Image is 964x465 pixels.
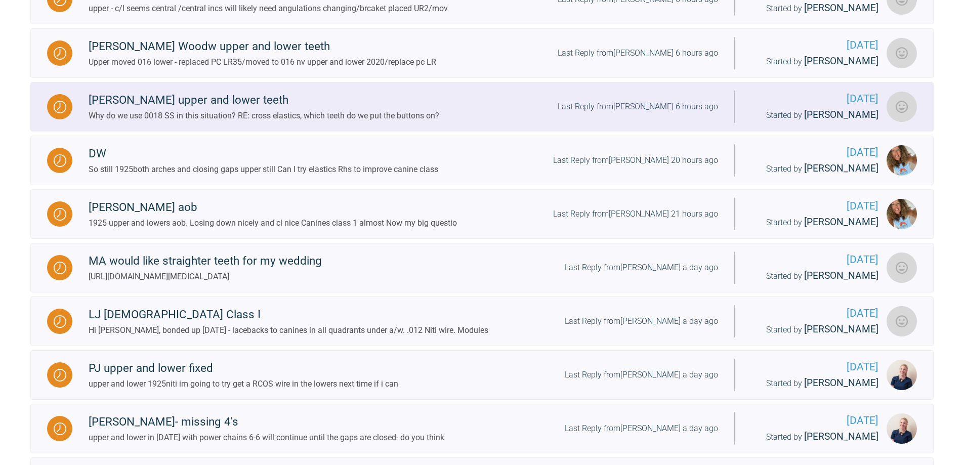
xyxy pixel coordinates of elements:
[558,100,718,113] div: Last Reply from [PERSON_NAME] 6 hours ago
[89,377,398,391] div: upper and lower 1925niti im going to try get a RCOS wire in the lowers next time if i can
[565,368,718,382] div: Last Reply from [PERSON_NAME] a day ago
[804,2,878,14] span: [PERSON_NAME]
[54,154,66,167] img: Waiting
[804,270,878,281] span: [PERSON_NAME]
[89,413,444,431] div: [PERSON_NAME]- missing 4's
[89,359,398,377] div: PJ upper and lower fixed
[30,189,934,239] a: Waiting[PERSON_NAME] aob1925 upper and lowers aob. Losing down nicely and cl nice Canines class 1...
[887,252,917,283] img: Roekshana Shar
[54,369,66,382] img: Waiting
[804,431,878,442] span: [PERSON_NAME]
[54,262,66,274] img: Waiting
[565,261,718,274] div: Last Reply from [PERSON_NAME] a day ago
[751,359,878,375] span: [DATE]
[751,412,878,429] span: [DATE]
[887,413,917,444] img: Olivia Nixon
[30,297,934,346] a: WaitingLJ [DEMOGRAPHIC_DATA] Class IHi [PERSON_NAME], bonded up [DATE] - lacebacks to canines in ...
[751,161,878,177] div: Started by
[54,208,66,221] img: Waiting
[565,422,718,435] div: Last Reply from [PERSON_NAME] a day ago
[89,324,488,337] div: Hi [PERSON_NAME], bonded up [DATE] - lacebacks to canines in all quadrants under a/w. .012 Niti w...
[751,37,878,54] span: [DATE]
[751,305,878,322] span: [DATE]
[89,37,436,56] div: [PERSON_NAME] Woodw upper and lower teeth
[30,404,934,453] a: Waiting[PERSON_NAME]- missing 4'supper and lower in [DATE] with power chains 6-6 will continue un...
[89,252,322,270] div: MA would like straighter teeth for my wedding
[30,350,934,400] a: WaitingPJ upper and lower fixedupper and lower 1925niti im going to try get a RCOS wire in the lo...
[751,268,878,284] div: Started by
[54,101,66,113] img: Waiting
[553,154,718,167] div: Last Reply from [PERSON_NAME] 20 hours ago
[89,217,457,230] div: 1925 upper and lowers aob. Losing down nicely and cl nice Canines class 1 almost Now my big questio
[804,109,878,120] span: [PERSON_NAME]
[751,198,878,215] span: [DATE]
[54,47,66,60] img: Waiting
[565,315,718,328] div: Last Reply from [PERSON_NAME] a day ago
[751,375,878,391] div: Started by
[887,145,917,176] img: Rebecca Lynne Williams
[751,215,878,230] div: Started by
[89,163,438,176] div: So still 1925both arches and closing gaps upper still Can I try elastics Rhs to improve canine class
[89,56,436,69] div: Upper moved 016 lower - replaced PC LR35/moved to 016 nv upper and lower 2020/replace pc LR
[804,323,878,335] span: [PERSON_NAME]
[54,315,66,328] img: Waiting
[804,162,878,174] span: [PERSON_NAME]
[751,1,878,16] div: Started by
[89,306,488,324] div: LJ [DEMOGRAPHIC_DATA] Class I
[30,28,934,78] a: Waiting[PERSON_NAME] Woodw upper and lower teethUpper moved 016 lower - replaced PC LR35/moved to...
[89,145,438,163] div: DW
[30,243,934,292] a: WaitingMA would like straighter teeth for my wedding[URL][DOMAIN_NAME][MEDICAL_DATA]Last Reply fr...
[751,107,878,123] div: Started by
[751,322,878,337] div: Started by
[804,216,878,228] span: [PERSON_NAME]
[751,429,878,445] div: Started by
[558,47,718,60] div: Last Reply from [PERSON_NAME] 6 hours ago
[887,306,917,336] img: Sarah Gatley
[89,2,448,15] div: upper - c/l seems central /central incs will likely need angulations changing/brcaket placed UR2/mov
[887,38,917,68] img: Neil Fearns
[89,91,439,109] div: [PERSON_NAME] upper and lower teeth
[887,199,917,229] img: Rebecca Lynne Williams
[553,207,718,221] div: Last Reply from [PERSON_NAME] 21 hours ago
[887,92,917,122] img: Neil Fearns
[751,54,878,69] div: Started by
[751,144,878,161] span: [DATE]
[751,91,878,107] span: [DATE]
[887,360,917,390] img: Olivia Nixon
[804,55,878,67] span: [PERSON_NAME]
[89,270,322,283] div: [URL][DOMAIN_NAME][MEDICAL_DATA]
[751,251,878,268] span: [DATE]
[54,422,66,435] img: Waiting
[89,431,444,444] div: upper and lower in [DATE] with power chains 6-6 will continue until the gaps are closed- do you t...
[89,198,457,217] div: [PERSON_NAME] aob
[89,109,439,122] div: Why do we use 0018 SS in this situation? RE: cross elastics, which teeth do we put the buttons on?
[30,136,934,185] a: WaitingDWSo still 1925both arches and closing gaps upper still Can I try elastics Rhs to improve ...
[30,82,934,132] a: Waiting[PERSON_NAME] upper and lower teethWhy do we use 0018 SS in this situation? RE: cross elas...
[804,377,878,389] span: [PERSON_NAME]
